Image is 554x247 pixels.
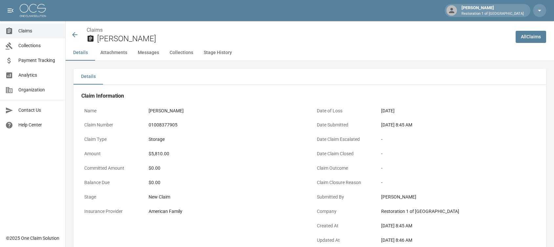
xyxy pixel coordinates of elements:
[95,45,133,61] button: Attachments
[381,122,536,128] div: [DATE] 8:45 AM
[314,133,373,146] p: Date Claim Escalated
[18,57,60,64] span: Payment Tracking
[81,147,140,160] p: Amount
[66,45,554,61] div: anchor tabs
[381,194,536,200] div: [PERSON_NAME]
[164,45,198,61] button: Collections
[97,34,510,44] h2: [PERSON_NAME]
[87,27,103,33] a: Claims
[81,162,140,175] p: Committed Amount
[149,165,303,172] div: $0.00
[314,234,373,247] p: Updated At
[314,119,373,131] p: Date Submitted
[381,237,536,244] div: [DATE] 8:46 AM
[314,176,373,189] p: Claim Closure Reason
[4,4,17,17] button: open drawer
[149,208,303,215] div: American Family
[81,133,140,146] p: Claim Type
[381,136,536,143] div: -
[314,205,373,218] p: Company
[381,165,536,172] div: -
[6,235,59,241] div: © 2025 One Claim Solution
[314,219,373,232] p: Created At
[66,45,95,61] button: Details
[18,107,60,114] span: Contact Us
[81,119,140,131] p: Claim Number
[516,31,546,43] a: AllClaims
[18,86,60,93] span: Organization
[314,191,373,203] p: Submitted By
[18,28,60,34] span: Claims
[81,93,538,99] h4: Claim Information
[149,107,303,114] div: [PERSON_NAME]
[462,11,524,17] p: Restoration 1 of [GEOGRAPHIC_DATA]
[73,69,103,85] button: Details
[81,104,140,117] p: Name
[381,222,536,229] div: [DATE] 8:45 AM
[314,147,373,160] p: Date Claim Closed
[149,150,303,157] div: $5,810.00
[81,205,140,218] p: Insurance Provider
[149,122,303,128] div: 01008377905
[381,150,536,157] div: -
[87,26,510,34] nav: breadcrumb
[149,136,303,143] div: Storage
[459,5,526,16] div: [PERSON_NAME]
[381,208,536,215] div: Restoration 1 of [GEOGRAPHIC_DATA]
[20,4,46,17] img: ocs-logo-white-transparent.png
[198,45,237,61] button: Stage History
[73,69,546,85] div: details tabs
[149,179,303,186] div: $0.00
[314,104,373,117] p: Date of Loss
[133,45,164,61] button: Messages
[18,42,60,49] span: Collections
[381,179,536,186] div: -
[149,194,303,200] div: New Claim
[18,122,60,128] span: Help Center
[81,191,140,203] p: Stage
[81,176,140,189] p: Balance Due
[18,72,60,79] span: Analytics
[314,162,373,175] p: Claim Outcome
[381,107,536,114] div: [DATE]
